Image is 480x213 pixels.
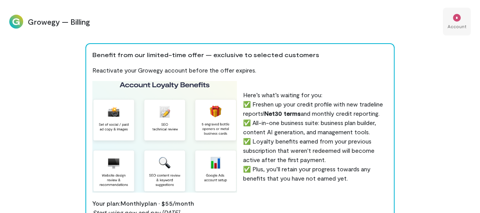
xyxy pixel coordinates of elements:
[243,137,388,164] div: ✅ Loyalty benefits earned from your previous subscription that weren't redeemed will become activ...
[28,16,438,27] span: Growegy — Billing
[243,118,388,137] div: ✅ All-in-one business suite: business plan builder, content AI generation, and management tools.
[443,8,471,35] div: *Account
[243,164,388,183] div: ✅ Plus, you’ll retain your progress towards any benefits that you have not earned yet.
[448,23,466,29] div: Account
[243,100,388,118] div: ✅ Freshen up your credit profile with new tradeline reports! and monthly credit reporting.
[92,199,194,207] span: Your plan: Monthly plan · $55/month
[92,50,388,59] p: Benefit from our limited-time offer — exclusive to selected customers
[243,90,388,100] div: Here’s what’s waiting for you:
[264,110,301,117] b: Net30 terms
[92,66,388,75] div: Reactivate your Growegy account before the offer expires.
